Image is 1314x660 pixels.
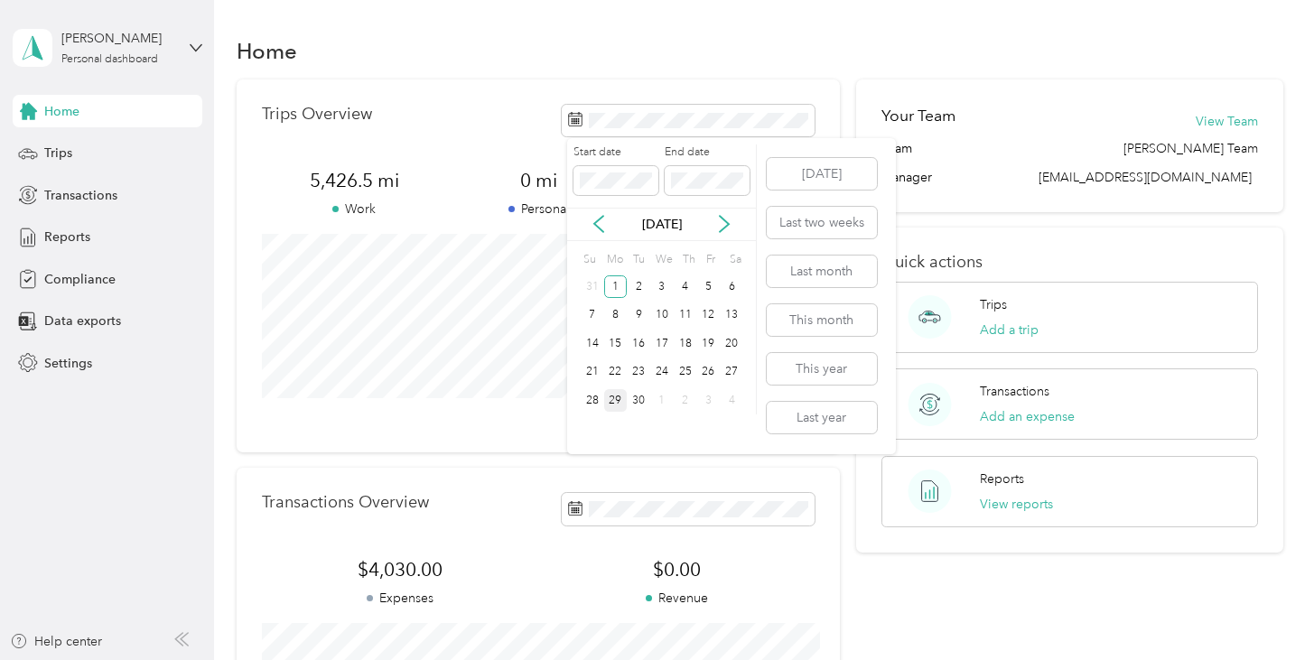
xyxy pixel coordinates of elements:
div: Su [581,247,598,273]
p: Trips [980,295,1007,314]
div: 6 [720,275,743,298]
button: This month [767,304,877,336]
p: Work [262,200,446,218]
div: 31 [581,275,604,298]
button: Last year [767,402,877,433]
div: 2 [627,275,650,298]
div: 20 [720,332,743,355]
div: 15 [604,332,628,355]
span: Team [881,139,912,158]
button: Last month [767,256,877,287]
button: View Team [1196,112,1258,131]
div: 29 [604,389,628,412]
span: Transactions [44,186,117,205]
div: 30 [627,389,650,412]
div: 1 [604,275,628,298]
div: 13 [720,304,743,327]
p: Revenue [538,589,815,608]
button: View reports [980,495,1053,514]
div: 23 [627,361,650,384]
div: 4 [720,389,743,412]
div: Sa [726,247,743,273]
span: Compliance [44,270,116,289]
span: Data exports [44,311,121,330]
div: 18 [674,332,697,355]
span: 0 mi [446,168,630,193]
div: Fr [703,247,720,273]
div: 1 [650,389,674,412]
span: Settings [44,354,92,373]
div: 7 [581,304,604,327]
div: 14 [581,332,604,355]
div: We [653,247,674,273]
span: Home [44,102,79,121]
span: $4,030.00 [262,557,538,582]
div: 16 [627,332,650,355]
p: Transactions [980,382,1049,401]
div: 22 [604,361,628,384]
div: 12 [696,304,720,327]
h1: Home [237,42,297,60]
div: 8 [604,304,628,327]
button: Help center [10,632,102,651]
span: Trips [44,144,72,163]
label: Start date [573,144,658,161]
span: [PERSON_NAME] Team [1123,139,1258,158]
p: Reports [980,469,1024,488]
label: End date [665,144,750,161]
div: 27 [720,361,743,384]
p: [DATE] [624,215,700,234]
div: 26 [696,361,720,384]
div: Mo [604,247,624,273]
p: Trips Overview [262,105,372,124]
div: Tu [629,247,647,273]
p: Expenses [262,589,538,608]
div: Th [679,247,696,273]
div: 11 [674,304,697,327]
button: Add a trip [980,321,1039,339]
h2: Your Team [881,105,955,127]
span: Reports [44,228,90,246]
span: Manager [881,168,932,187]
div: 25 [674,361,697,384]
div: 10 [650,304,674,327]
p: Personal [446,200,630,218]
div: 17 [650,332,674,355]
button: [DATE] [767,158,877,190]
button: Add an expense [980,407,1075,426]
div: 21 [581,361,604,384]
div: 9 [627,304,650,327]
p: Transactions Overview [262,493,429,512]
div: 19 [696,332,720,355]
div: 5 [696,275,720,298]
button: Last two weeks [767,207,877,238]
div: 4 [674,275,697,298]
span: 5,426.5 mi [262,168,446,193]
div: 24 [650,361,674,384]
div: 3 [650,275,674,298]
span: $0.00 [538,557,815,582]
div: [PERSON_NAME] [61,29,174,48]
div: 28 [581,389,604,412]
div: Personal dashboard [61,54,158,65]
p: Quick actions [881,253,1258,272]
div: 2 [674,389,697,412]
span: [EMAIL_ADDRESS][DOMAIN_NAME] [1039,170,1252,185]
div: 3 [696,389,720,412]
button: This year [767,353,877,385]
iframe: Everlance-gr Chat Button Frame [1213,559,1314,660]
